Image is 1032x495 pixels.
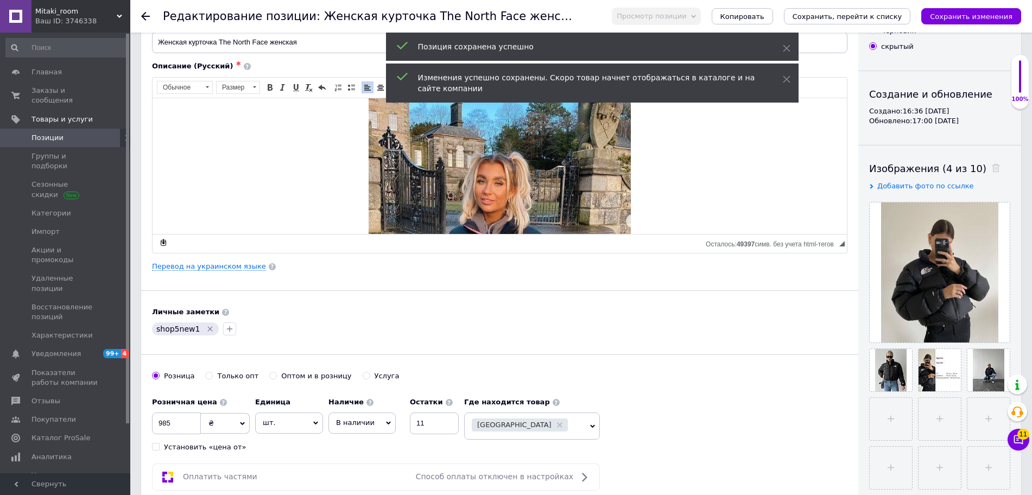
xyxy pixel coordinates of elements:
a: Обычное [157,81,213,94]
a: Размер [216,81,260,94]
div: Создано: 16:36 [DATE] [869,106,1010,116]
div: Изменения успешно сохранены. Скоро товар начнет отображаться в каталоге и на сайте компании [418,72,756,94]
div: Только опт [217,371,258,381]
span: Описание (Русский) [152,62,233,70]
span: 99+ [103,349,121,358]
span: Характеристики [31,331,93,340]
span: Просмотр позиции [617,12,686,20]
span: Управление сайтом [31,471,100,490]
div: Вернуться назад [141,12,150,21]
span: Заказы и сообщения [31,86,100,105]
div: 100% [1011,96,1029,103]
div: Установить «цена от» [164,442,246,452]
a: Подчеркнутый (Ctrl+U) [290,81,302,93]
b: Где находится товар [464,398,550,406]
button: Копировать [712,8,773,24]
i: Сохранить, перейти к списку [793,12,902,21]
span: Категории [31,208,71,218]
span: Позиции [31,133,64,143]
a: Вставить / удалить маркированный список [345,81,357,93]
div: Подсчет символов [706,238,839,248]
span: Товары и услуги [31,115,93,124]
span: Показатели работы компании [31,368,100,388]
b: Наличие [328,398,364,406]
div: Позиция сохранена успешно [418,41,756,52]
span: shop5new1 [156,325,200,333]
span: 49397 [737,240,755,248]
span: [GEOGRAPHIC_DATA] [477,421,552,428]
span: Акции и промокоды [31,245,100,265]
a: Перевод на украинском языке [152,262,266,271]
span: 4 [121,349,130,358]
div: 100% Качество заполнения [1011,54,1029,109]
a: Курсив (Ctrl+I) [277,81,289,93]
span: Сезонные скидки [31,180,100,199]
span: Удаленные позиции [31,274,100,293]
a: По левому краю [362,81,373,93]
span: Уведомления [31,349,81,359]
div: Изображения (4 из 10) [869,162,1010,175]
span: Mitaki_room [35,7,117,16]
span: Главная [31,67,62,77]
a: Сделать резервную копию сейчас [157,237,169,249]
input: 0 [152,412,201,434]
div: Создание и обновление [869,87,1010,101]
i: Сохранить изменения [930,12,1012,21]
span: ✱ [236,60,240,67]
span: Способ оплаты отключен в настройках [416,472,573,481]
div: Оптом и в розницу [281,371,351,381]
span: Импорт [31,227,60,237]
div: Обновлено: 17:00 [DATE] [869,116,1010,126]
b: Единица [255,398,290,406]
span: шт. [255,412,323,433]
span: Восстановление позиций [31,302,100,322]
span: Каталог ProSale [31,433,90,443]
iframe: Визуальный текстовый редактор, 1EDEB5B3-AAED-4F52-B360-4EBF1A7002E0 [153,98,847,234]
span: Аналитика [31,452,72,462]
div: скрытый [881,42,914,52]
a: Полужирный (Ctrl+B) [264,81,276,93]
h1: Редактирование позиции: Женская курточка The North Face женская [163,10,581,23]
a: По центру [375,81,387,93]
span: Группы и подборки [31,151,100,171]
b: Розничная цена [152,398,217,406]
span: 11 [1017,429,1029,440]
b: Личные заметки [152,308,219,316]
div: Ваш ID: 3746338 [35,16,130,26]
a: Отменить (Ctrl+Z) [316,81,328,93]
span: Обычное [157,81,202,93]
span: Покупатели [31,415,76,424]
input: Поиск [5,38,128,58]
button: Сохранить, перейти к списку [784,8,911,24]
span: Копировать [720,12,764,21]
span: Размер [217,81,249,93]
a: Убрать форматирование [303,81,315,93]
svg: Удалить метку [206,325,214,333]
a: Вставить / удалить нумерованный список [332,81,344,93]
div: Услуга [375,371,400,381]
div: Розница [164,371,194,381]
button: Чат с покупателем11 [1008,429,1029,450]
span: ₴ [208,419,214,427]
span: Добавить фото по ссылке [877,182,974,190]
input: Например, H&M женское платье зеленое 38 размер вечернее макси с блестками [152,31,735,53]
span: Перетащите для изменения размера [839,241,845,246]
span: Оплатить частями [183,472,257,481]
span: Отзывы [31,396,60,406]
button: Сохранить изменения [921,8,1021,24]
input: - [410,412,459,434]
b: Остатки [410,398,443,406]
span: В наличии [336,418,375,427]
